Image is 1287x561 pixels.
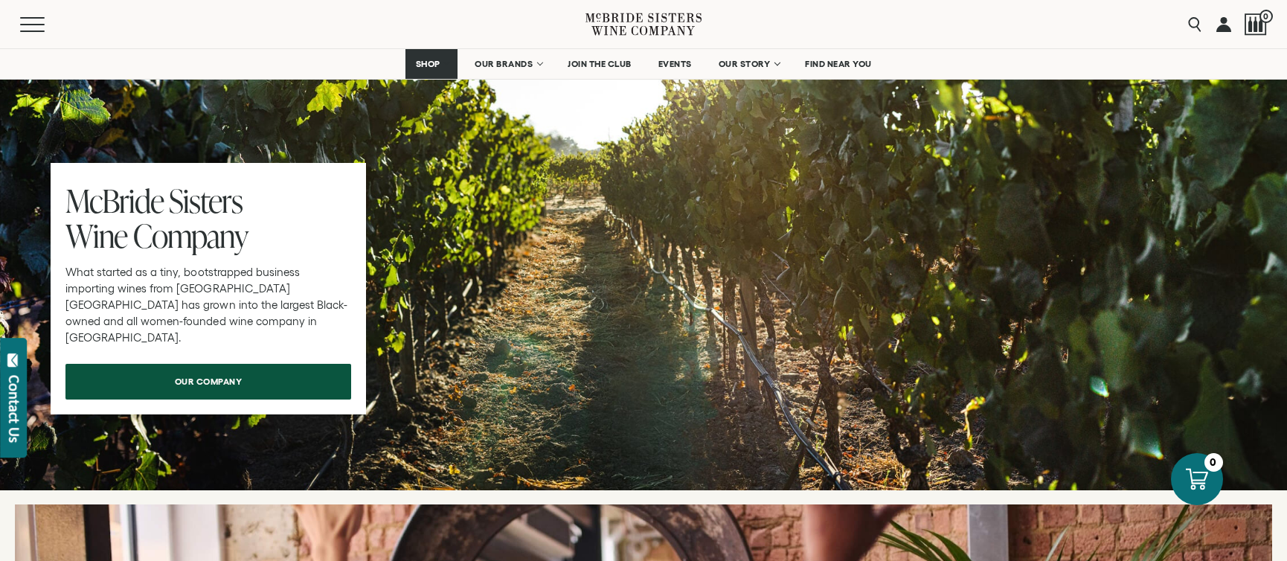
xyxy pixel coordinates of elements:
[649,49,702,79] a: EVENTS
[65,214,127,257] span: Wine
[658,59,692,69] span: EVENTS
[465,49,551,79] a: OUR BRANDS
[805,59,872,69] span: FIND NEAR YOU
[65,264,351,346] p: What started as a tiny, bootstrapped business importing wines from [GEOGRAPHIC_DATA] [GEOGRAPHIC_...
[1204,453,1223,472] div: 0
[1259,10,1273,23] span: 0
[133,214,248,257] span: Company
[7,375,22,443] div: Contact Us
[475,59,533,69] span: OUR BRANDS
[65,179,164,222] span: McBride
[568,59,632,69] span: JOIN THE CLUB
[405,49,458,79] a: SHOP
[65,364,351,400] a: our company
[558,49,641,79] a: JOIN THE CLUB
[719,59,771,69] span: OUR STORY
[709,49,789,79] a: OUR STORY
[795,49,882,79] a: FIND NEAR YOU
[169,179,243,222] span: Sisters
[415,59,440,69] span: SHOP
[149,367,269,396] span: our company
[20,17,74,32] button: Mobile Menu Trigger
